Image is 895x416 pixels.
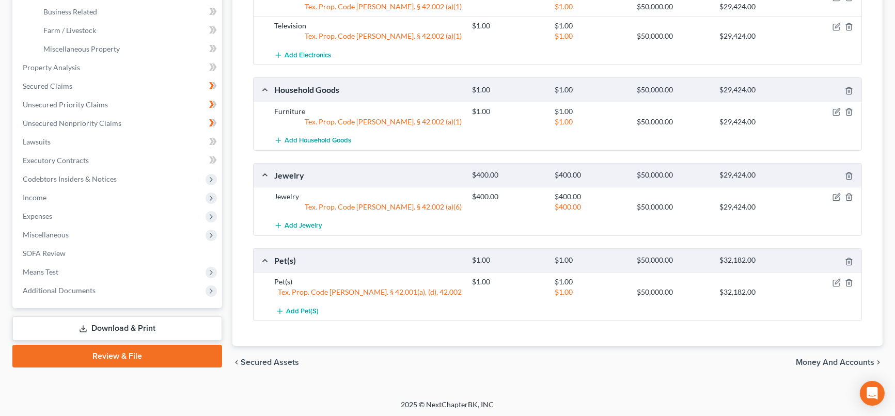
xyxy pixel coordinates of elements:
span: Miscellaneous [23,230,69,239]
div: $1.00 [467,21,549,31]
a: Farm / Livestock [35,21,222,40]
span: Additional Documents [23,286,96,295]
div: $1.00 [549,2,632,12]
div: Jewelry [269,191,467,202]
div: Television [269,21,467,31]
button: Add Jewelry [274,216,322,235]
div: $50,000.00 [632,117,714,127]
div: $1.00 [467,255,549,265]
span: Add Electronics [285,51,331,59]
div: $32,182.00 [714,287,797,297]
div: $1.00 [549,21,632,31]
span: Secured Assets [241,358,299,366]
a: Secured Claims [14,77,222,95]
span: Add Jewelry [285,222,322,230]
div: $29,424.00 [714,31,797,41]
div: $1.00 [549,106,632,117]
div: $29,424.00 [714,202,797,212]
div: $29,424.00 [714,170,797,180]
div: $29,424.00 [714,2,797,12]
span: Means Test [23,267,58,276]
a: Miscellaneous Property [35,40,222,58]
div: Tex. Prop. Code [PERSON_NAME]. § 42.002 (a)(1) [269,117,467,127]
button: chevron_left Secured Assets [232,358,299,366]
a: Lawsuits [14,133,222,151]
div: $50,000.00 [632,255,714,265]
span: Business Related [43,7,97,16]
div: $50,000.00 [632,31,714,41]
div: Pet(s) [269,277,467,287]
a: Business Related [35,3,222,21]
button: Money and Accounts chevron_right [796,358,883,366]
div: $1.00 [549,85,632,95]
div: $50,000.00 [632,287,714,297]
span: Lawsuits [23,137,51,146]
div: Open Intercom Messenger [860,381,885,406]
span: Miscellaneous Property [43,44,120,53]
div: $1.00 [549,277,632,287]
i: chevron_left [232,358,241,366]
button: Add Pet(s) [274,301,320,321]
div: $400.00 [467,170,549,180]
span: Money and Accounts [796,358,874,366]
a: Property Analysis [14,58,222,77]
a: Executory Contracts [14,151,222,170]
div: $1.00 [467,277,549,287]
div: $1.00 [549,31,632,41]
div: Tex. Prop. Code [PERSON_NAME]. § 42.002 (a)(1) [269,31,467,41]
div: $50,000.00 [632,85,714,95]
span: Farm / Livestock [43,26,96,35]
div: $1.00 [467,85,549,95]
span: Property Analysis [23,63,80,72]
div: $1.00 [467,106,549,117]
a: SOFA Review [14,244,222,263]
span: Expenses [23,212,52,220]
div: Tex. Prop. Code [PERSON_NAME]. § 42.001(a), (d), 42.002 [269,287,467,297]
div: Tex. Prop. Code [PERSON_NAME]. § 42.002 (a)(1) [269,2,467,12]
div: $1.00 [549,287,632,297]
span: Secured Claims [23,82,72,90]
div: $29,424.00 [714,85,797,95]
div: $50,000.00 [632,170,714,180]
div: Pet(s) [269,255,467,266]
span: SOFA Review [23,249,66,258]
div: $50,000.00 [632,202,714,212]
div: Furniture [269,106,467,117]
div: $400.00 [549,191,632,202]
div: $1.00 [549,117,632,127]
div: Tex. Prop. Code [PERSON_NAME]. § 42.002 (a)(6) [269,202,467,212]
div: $29,424.00 [714,117,797,127]
div: $400.00 [549,170,632,180]
span: Unsecured Priority Claims [23,100,108,109]
span: Unsecured Nonpriority Claims [23,119,121,127]
button: Add Household Goods [274,131,351,150]
span: Executory Contracts [23,156,89,165]
span: Add Household Goods [285,136,351,145]
div: Jewelry [269,170,467,181]
div: $32,182.00 [714,255,797,265]
div: $400.00 [467,191,549,202]
a: Download & Print [12,316,222,341]
span: Income [23,193,46,202]
a: Review & File [12,345,222,367]
span: Codebtors Insiders & Notices [23,174,117,183]
a: Unsecured Priority Claims [14,95,222,114]
div: $50,000.00 [632,2,714,12]
div: $400.00 [549,202,632,212]
a: Unsecured Nonpriority Claims [14,114,222,133]
span: Add Pet(s) [286,307,319,315]
button: Add Electronics [274,45,331,65]
div: $1.00 [549,255,632,265]
i: chevron_right [874,358,883,366]
div: Household Goods [269,84,467,95]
